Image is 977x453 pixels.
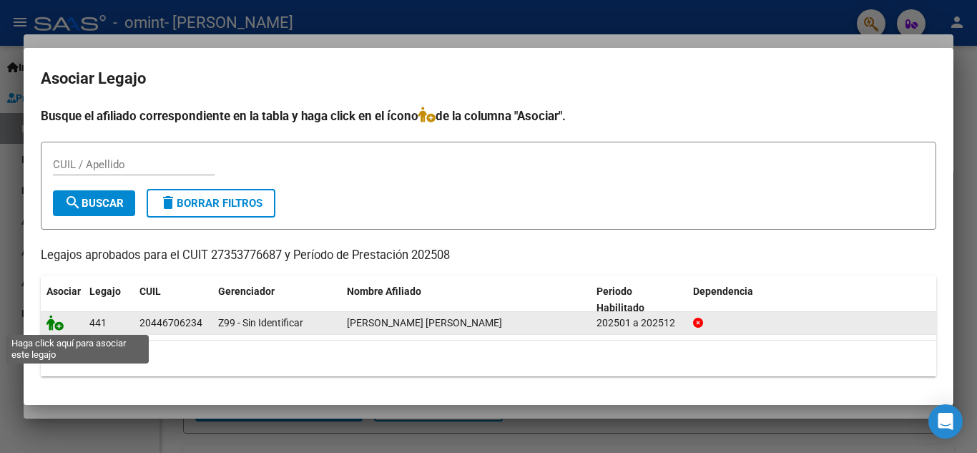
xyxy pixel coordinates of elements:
[41,341,936,376] div: 1 registros
[159,194,177,211] mat-icon: delete
[218,317,303,328] span: Z99 - Sin Identificar
[218,286,275,297] span: Gerenciador
[139,286,161,297] span: CUIL
[687,276,937,323] datatable-header-cell: Dependencia
[596,286,644,313] span: Periodo Habilitado
[84,276,134,323] datatable-header-cell: Legajo
[928,404,963,439] div: Open Intercom Messenger
[347,317,502,328] span: OBIÑA MALDONADO NICOLAS NORBERTO
[41,276,84,323] datatable-header-cell: Asociar
[46,286,81,297] span: Asociar
[693,286,753,297] span: Dependencia
[89,286,121,297] span: Legajo
[147,189,275,218] button: Borrar Filtros
[64,197,124,210] span: Buscar
[212,276,341,323] datatable-header-cell: Gerenciador
[41,65,936,92] h2: Asociar Legajo
[159,197,262,210] span: Borrar Filtros
[341,276,591,323] datatable-header-cell: Nombre Afiliado
[596,315,682,331] div: 202501 a 202512
[53,190,135,216] button: Buscar
[41,107,936,125] h4: Busque el afiliado correspondiente en la tabla y haga click en el ícono de la columna "Asociar".
[139,315,202,331] div: 20446706234
[347,286,421,297] span: Nombre Afiliado
[134,276,212,323] datatable-header-cell: CUIL
[41,247,936,265] p: Legajos aprobados para el CUIT 27353776687 y Período de Prestación 202508
[89,317,107,328] span: 441
[64,194,82,211] mat-icon: search
[591,276,687,323] datatable-header-cell: Periodo Habilitado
